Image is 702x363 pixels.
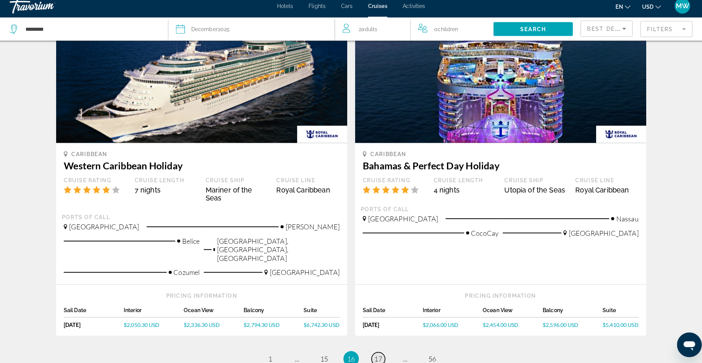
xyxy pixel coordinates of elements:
span: $2,336.30 USD [186,322,222,328]
div: 4 nights [432,188,494,196]
span: [GEOGRAPHIC_DATA] [271,269,340,278]
iframe: Button to launch messaging window [672,333,696,357]
div: Sail Date [362,308,422,318]
button: User Menu [667,3,687,19]
div: Interior [127,308,187,318]
button: Travelers: 2 adults, 0 children [335,23,491,46]
a: Flights [309,8,326,14]
span: 2 [359,29,377,39]
mat-select: Sort by [583,29,622,38]
span: 17 [374,354,381,363]
a: $2,454.00 USD [480,322,540,328]
div: Royal Caribbean [571,188,634,196]
span: 15 [321,354,328,363]
a: $2,066.00 USD [422,322,481,328]
span: 1 [269,354,273,363]
div: Ports of call [66,216,342,223]
a: Cruises [368,8,387,14]
img: 1687447740.png [355,25,641,146]
button: Change language [611,6,626,17]
div: Ocean View [186,308,246,318]
div: Balcony [246,308,305,318]
h3: Western Caribbean Holiday [68,163,340,174]
h3: Bahamas & Perfect Day Holiday [362,163,634,174]
button: December2025 [179,23,327,46]
span: Children [436,31,456,37]
span: $2,596.00 USD [540,322,575,328]
div: Suite [304,308,340,318]
a: Hotels [278,8,294,14]
div: Cruise Length [138,180,200,186]
span: USD [637,9,648,15]
a: $2,050.30 USD [127,322,187,328]
span: MW [671,8,684,15]
span: Search [517,31,543,37]
img: rci_new_resized.gif [298,129,347,146]
span: 16 [347,354,355,363]
span: 0 [433,29,456,39]
span: [PERSON_NAME] [286,224,340,233]
span: [GEOGRAPHIC_DATA], [GEOGRAPHIC_DATA], [GEOGRAPHIC_DATA] [219,238,340,264]
span: ... [402,354,406,363]
span: [GEOGRAPHIC_DATA] [74,224,142,233]
span: Best Deals [583,31,623,37]
a: $2,596.00 USD [540,322,599,328]
div: 7 nights [138,188,200,196]
span: ... [296,354,300,363]
span: Cozumel [176,269,202,278]
span: CocoCay [469,230,496,239]
span: Caribbean [76,154,111,160]
span: Caribbean [370,154,405,160]
div: 2025 [194,29,231,39]
span: Nassau [612,216,634,225]
a: Activities [402,8,424,14]
div: Cruise Rating [68,180,131,186]
button: Search [491,27,569,41]
span: $2,454.00 USD [480,322,516,328]
div: Mariner of the Seas [208,188,270,204]
span: $2,050.30 USD [127,322,163,328]
span: Belice [185,238,202,247]
div: Cruise Line [277,180,340,186]
span: $2,066.00 USD [422,322,457,328]
img: 1523443707.jpg [61,25,347,146]
span: Adults [361,31,377,37]
span: 56 [427,354,434,363]
div: Pricing Information [362,293,634,300]
span: en [611,9,619,15]
div: Cruise Rating [362,180,425,186]
button: Filter [636,26,687,43]
div: Cruise Ship [502,180,564,186]
div: Cruise Line [571,180,634,186]
div: Cruise Ship [208,180,270,186]
div: Sail Date [68,308,127,318]
div: Ocean View [480,308,540,318]
a: $2,336.30 USD [186,322,246,328]
button: Change currency [637,6,656,17]
div: Cruise Length [432,180,494,186]
div: Utopia of the Seas [502,188,564,196]
span: December [194,31,220,37]
div: Ports of call [360,208,636,215]
a: $5,410.00 USD [598,322,634,328]
img: rci_new_resized.gif [592,129,641,146]
div: Royal Caribbean [277,188,340,196]
a: Cars [341,8,353,14]
div: [DATE] [68,322,127,328]
div: Suite [598,308,634,318]
span: [GEOGRAPHIC_DATA] [368,216,436,225]
span: [GEOGRAPHIC_DATA] [565,230,634,239]
div: Pricing Information [68,293,340,300]
a: $6,742.30 USD [304,322,340,328]
div: Interior [422,308,481,318]
a: $2,794.30 USD [246,322,305,328]
span: $2,794.30 USD [246,322,281,328]
div: Balcony [540,308,599,318]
